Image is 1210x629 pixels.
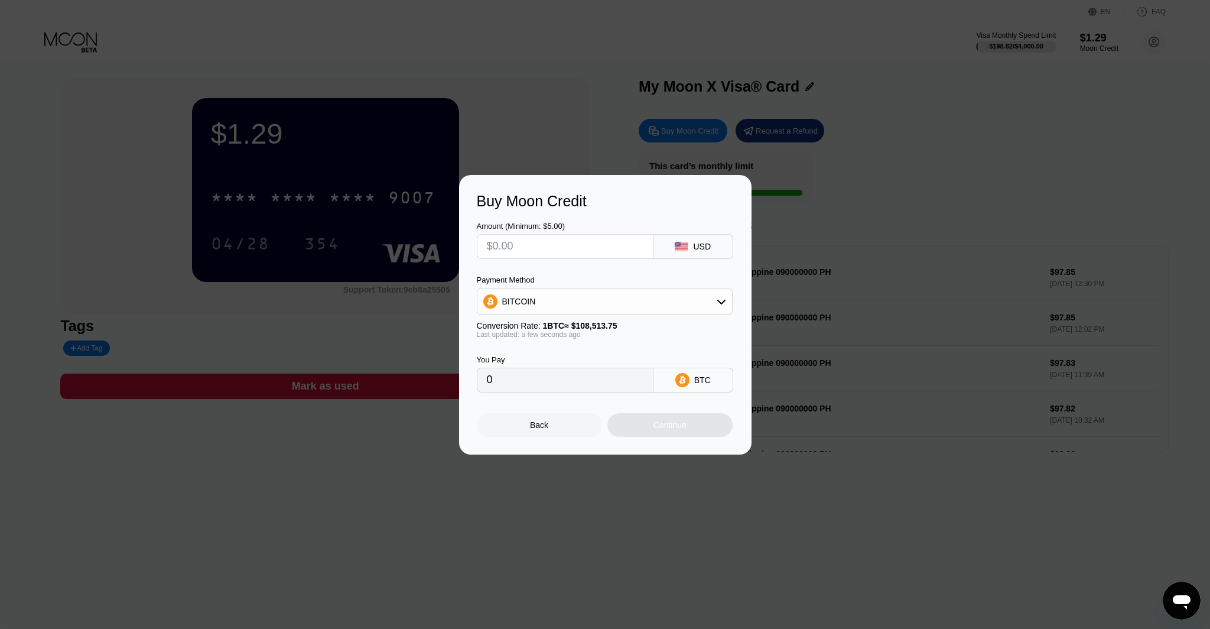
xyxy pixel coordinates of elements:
[477,222,653,231] div: Amount (Minimum: $5.00)
[693,242,711,251] div: USD
[694,375,711,385] div: BTC
[477,275,733,284] div: Payment Method
[502,297,536,306] div: BITCOIN
[543,321,617,330] span: 1 BTC ≈ $108,513.75
[477,193,734,210] div: Buy Moon Credit
[1163,582,1201,620] iframe: Button to launch messaging window
[477,355,653,364] div: You Pay
[477,330,733,339] div: Last updated: a few seconds ago
[487,235,643,258] input: $0.00
[477,290,732,313] div: BITCOIN
[530,420,548,430] div: Back
[477,413,602,437] div: Back
[477,321,733,330] div: Conversion Rate:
